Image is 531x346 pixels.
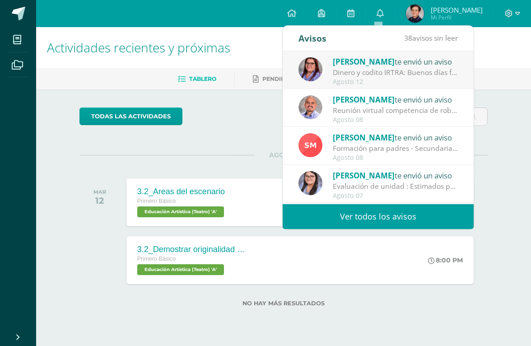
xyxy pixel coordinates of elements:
[298,133,322,157] img: a4c9654d905a1a01dc2161da199b9124.png
[333,67,458,78] div: Dinero y codito IRTRA: Buenos días familias maristas, es un gusto saludarles. Mañana es el último...
[333,143,458,154] div: Formación para padres - Secundaria: Estimada Familia Marista del Liceo Guatemala, saludos y bendi...
[333,56,458,67] div: te envió un aviso
[137,206,224,217] span: Educación Artística (Teatro) 'A'
[137,264,224,275] span: Educación Artística (Teatro) 'A'
[333,105,458,116] div: Reunión virtual competencia de robótica en Cobán: Buen día saludos cordiales, el día de hoy a las...
[333,192,458,200] div: Agosto 07
[333,169,458,181] div: te envió un aviso
[79,300,488,307] label: No hay más resultados
[333,94,458,105] div: te envió un aviso
[47,39,230,56] span: Actividades recientes y próximas
[333,154,458,162] div: Agosto 08
[283,204,474,229] a: Ver todos los avisos
[262,75,340,82] span: Pendientes de entrega
[298,95,322,119] img: f4ddca51a09d81af1cee46ad6847c426.png
[431,14,483,21] span: Mi Perfil
[298,171,322,195] img: 17db063816693a26b2c8d26fdd0faec0.png
[255,151,312,159] span: AGOSTO
[253,72,340,86] a: Pendientes de entrega
[137,198,176,204] span: Primero Básico
[137,256,176,262] span: Primero Básico
[404,33,412,43] span: 38
[428,256,463,264] div: 8:00 PM
[404,33,458,43] span: avisos sin leer
[298,26,326,51] div: Avisos
[298,57,322,81] img: fda4ebce342fd1e8b3b59cfba0d95288.png
[333,170,395,181] span: [PERSON_NAME]
[79,108,182,125] a: todas las Actividades
[333,78,458,86] div: Agosto 12
[333,94,395,105] span: [PERSON_NAME]
[333,131,458,143] div: te envió un aviso
[333,132,395,143] span: [PERSON_NAME]
[333,116,458,124] div: Agosto 08
[333,56,395,67] span: [PERSON_NAME]
[137,245,246,254] div: 3.2_Demostrar originalidad en la expresión corporal y gestual en la dramaturgia coreográfica del ...
[93,195,106,206] div: 12
[93,189,106,195] div: MAR
[406,5,424,23] img: dac2bcc18daa7b2be0aafbc196c80f30.png
[431,5,483,14] span: [PERSON_NAME]
[137,187,226,196] div: 3.2_Areas del escenario
[333,181,458,192] div: Evaluación de unidad : Estimados padres de familia, reciban un atento y cordial saludo, por este ...
[178,72,216,86] a: Tablero
[189,75,216,82] span: Tablero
